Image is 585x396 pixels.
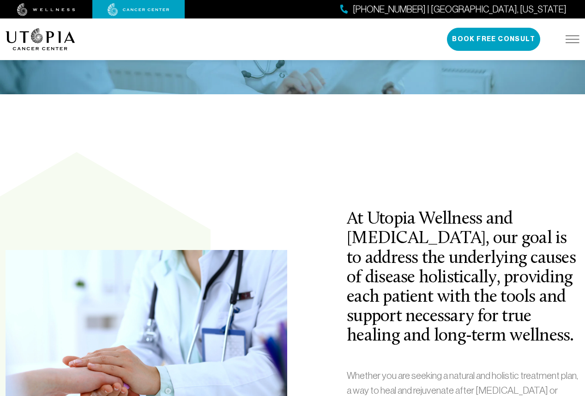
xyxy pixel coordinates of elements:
button: Book Free Consult [447,28,540,51]
h2: At Utopia Wellness and [MEDICAL_DATA], our goal is to address the underlying causes of disease ho... [347,210,579,346]
a: [PHONE_NUMBER] | [GEOGRAPHIC_DATA], [US_STATE] [340,3,567,16]
img: cancer center [108,3,169,16]
img: logo [6,28,75,50]
span: [PHONE_NUMBER] | [GEOGRAPHIC_DATA], [US_STATE] [353,3,567,16]
img: icon-hamburger [566,36,579,43]
img: wellness [17,3,75,16]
